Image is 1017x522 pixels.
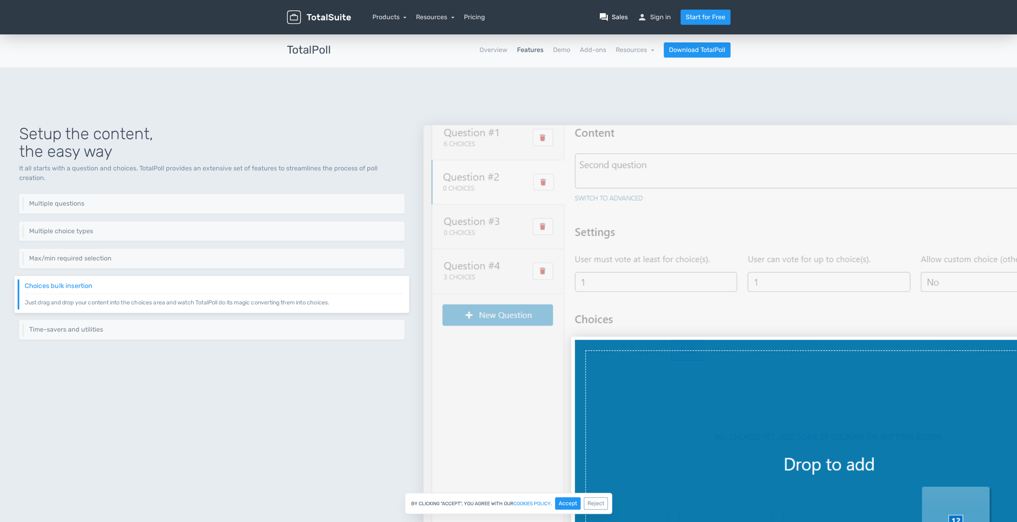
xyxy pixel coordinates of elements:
button: Reject [584,497,608,510]
h6: Max/min required selection [29,255,398,262]
span: question_answer [599,12,609,22]
a: Add-ons [580,45,606,55]
a: Features [517,45,543,55]
p: You can have choices as plain text, image, video, audio or even HTML. [29,234,398,235]
button: Accept [555,497,581,510]
h1: Setup the content, the easy way [19,125,404,160]
div: By clicking "Accept", you agree with our . [405,493,612,514]
h6: Multiple questions [29,200,398,207]
a: Products [372,13,407,21]
a: Resources [416,13,454,21]
a: personSign in [637,12,671,22]
img: TotalSuite for WordPress [287,10,351,24]
a: cookies policy [513,501,551,506]
p: It all starts with a question and choices. TotalPoll provides an extensive set of features to str... [19,164,404,183]
p: Just drag and drop your content into the choices area and watch TotalPoll do its magic converting... [25,293,404,306]
a: Resources [616,46,654,54]
a: Overview [480,45,508,55]
span: person [637,12,647,22]
a: Demo [553,45,570,55]
a: question_answerSales [599,12,628,22]
h6: Time-savers and utilities [29,326,398,333]
a: Start for Free [681,10,730,25]
a: Pricing [464,12,485,22]
a: Download TotalPoll [664,42,730,58]
h6: Multiple choice types [29,228,398,235]
h3: TotalPoll [287,44,331,56]
h6: Choices bulk insertion [25,282,404,289]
